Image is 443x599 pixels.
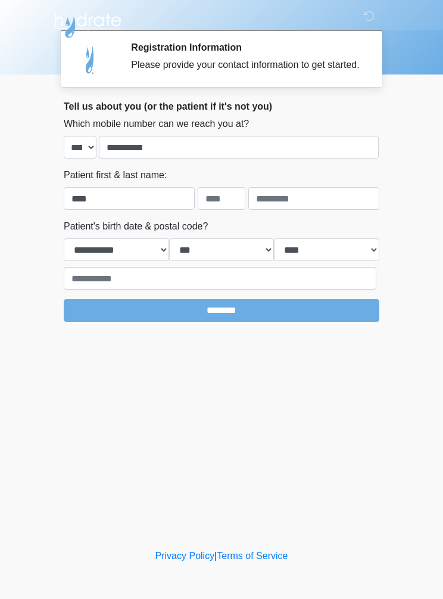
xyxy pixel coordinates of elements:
h2: Tell us about you (or the patient if it's not you) [64,101,379,112]
a: Privacy Policy [155,551,215,561]
label: Patient first & last name: [64,168,167,182]
img: Agent Avatar [73,42,108,77]
div: Please provide your contact information to get started. [131,58,361,72]
a: Terms of Service [217,551,288,561]
a: | [214,551,217,561]
label: Patient's birth date & postal code? [64,219,208,234]
label: Which mobile number can we reach you at? [64,117,249,131]
img: Hydrate IV Bar - Flagstaff Logo [52,9,123,39]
